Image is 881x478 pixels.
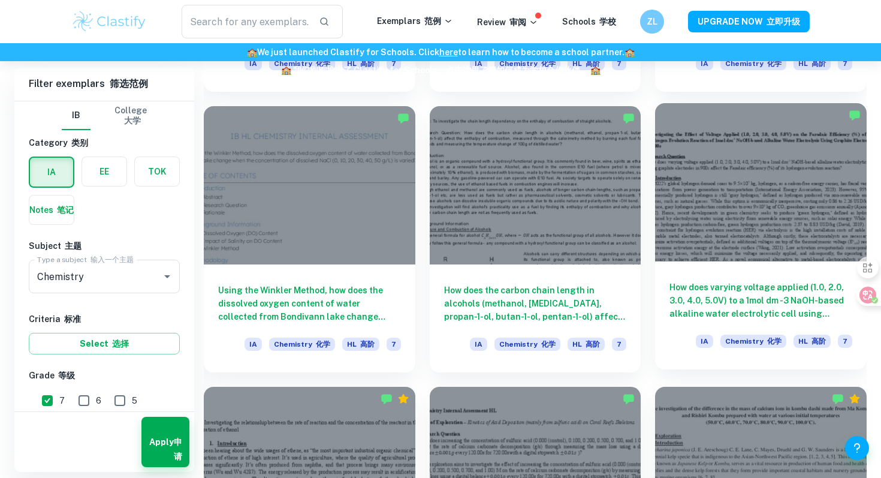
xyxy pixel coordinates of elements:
img: Marked [832,393,844,405]
font: 🏫 我们刚刚推出了 Clastify for Schools。点击这里了解如何成为学校合作伙伴。 🏫 [281,65,601,75]
button: Select 选择 [29,333,180,354]
button: College [114,101,147,130]
img: Marked [623,112,635,124]
span: 7 [59,394,65,407]
span: HL [568,338,605,351]
font: 范例 [424,16,441,26]
span: HL [793,335,831,348]
font: 类别 [71,138,88,148]
h6: Category [29,136,180,149]
a: Using the Winkler Method, how does the dissolved oxygen content of water collected from Bondivann... [204,106,415,372]
button: Apply 申请 [141,417,189,467]
h6: Grade [29,369,180,382]
h6: Filter exemplars [14,67,194,101]
span: 7 [387,338,401,351]
font: 化学 [541,340,556,348]
font: 大学 [124,116,141,125]
h6: We just launched Clastify for Schools. Click to learn how to become a school partner. [2,46,879,82]
button: Notes 笔记 [29,196,74,224]
h6: ZL [645,15,659,28]
div: Filter type choice [62,101,147,130]
a: Schools 学校 [562,17,616,26]
font: 高阶 [360,340,375,348]
div: Premium [849,393,861,405]
font: 学校 [599,17,616,26]
font: 筛选范例 [110,78,148,89]
img: Marked [623,393,635,405]
font: 申请 [174,437,182,461]
button: ZL [640,10,664,34]
font: 选择 [112,339,129,348]
h6: Using the Winkler Method, how does the dissolved oxygen content of water collected from Bondivann... [218,284,401,323]
img: Clastify logo [71,10,147,34]
font: 审阅 [509,17,526,27]
h6: Criteria [29,312,180,326]
span: HL [342,338,379,351]
button: UPGRADE NOW 立即升级 [688,11,810,32]
h6: Subject [29,239,180,252]
font: 立即升级 [767,17,800,26]
label: Type a subject [37,254,134,264]
button: Open [159,268,176,285]
a: How does the carbon chain length in alcohols (methanol, [MEDICAL_DATA], propan-1-ol, butan-1-ol, ... [430,106,641,372]
span: Chemistry [494,338,560,351]
input: Search for any exemplars... [182,5,309,38]
font: 高阶 [586,340,600,348]
span: 5 [132,394,137,407]
h6: Notes [29,203,74,217]
font: 主题 [65,241,82,251]
font: 高阶 [811,337,826,345]
span: Chemistry [269,338,335,351]
button: TOK [135,157,179,186]
p: Review [477,16,538,29]
h6: How does the carbon chain length in alcohols (methanol, [MEDICAL_DATA], propan-1-ol, butan-1-ol, ... [444,284,627,323]
div: Premium [397,393,409,405]
button: Help and Feedback [845,436,869,460]
a: here [439,47,458,57]
a: How does varying voltage applied (1.0, 2.0, 3.0, 4.0, 5.0V) to a 1mol dm -3 NaOH-based alkaline w... [655,106,867,372]
button: IB [62,101,90,130]
span: 6 [96,394,101,407]
button: IA [30,158,73,187]
button: EE [82,157,126,186]
font: 化学 [767,337,782,345]
font: 等级 [58,371,75,380]
font: 化学 [316,340,330,348]
font: 输入一个主题 [90,255,134,264]
font: 标准 [64,314,81,324]
span: 🏫 [624,47,635,57]
span: Chemistry [720,335,786,348]
span: IA [245,338,262,351]
h6: How does varying voltage applied (1.0, 2.0, 3.0, 4.0, 5.0V) to a 1mol dm -3 NaOH-based alkaline w... [669,281,852,320]
p: Exemplars [377,14,453,28]
span: 7 [612,338,626,351]
img: Marked [381,393,393,405]
span: 7 [838,335,852,348]
span: IA [470,338,487,351]
img: Marked [397,112,409,124]
span: IA [696,335,713,348]
span: 🏫 [247,47,257,57]
img: Marked [849,109,861,121]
